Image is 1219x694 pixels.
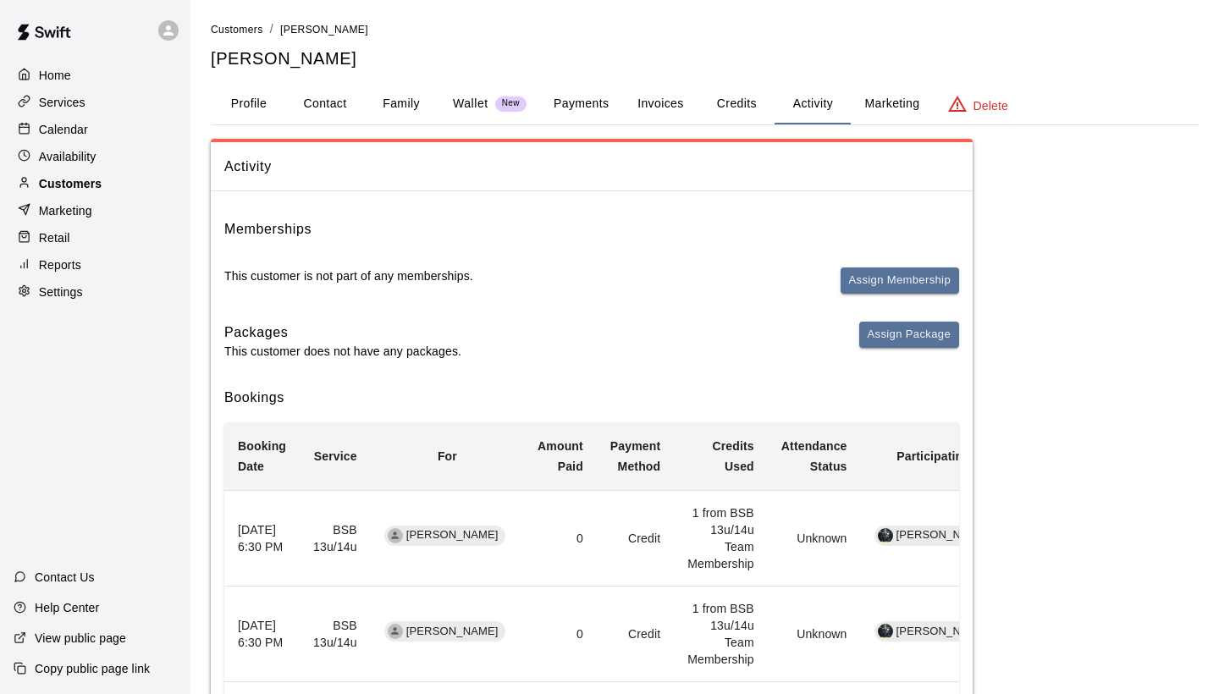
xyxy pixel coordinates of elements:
[388,528,403,543] div: Jay Finley
[224,490,300,586] th: [DATE] 6:30 PM
[39,256,81,273] p: Reports
[224,343,461,360] p: This customer does not have any packages.
[14,171,177,196] a: Customers
[622,84,698,124] button: Invoices
[14,279,177,305] a: Settings
[400,527,505,543] span: [PERSON_NAME]
[39,121,88,138] p: Calendar
[610,439,660,473] b: Payment Method
[287,84,363,124] button: Contact
[438,449,457,463] b: For
[224,587,300,682] th: [DATE] 6:30 PM
[14,90,177,115] a: Services
[224,267,473,284] p: This customer is not part of any memberships.
[39,202,92,219] p: Marketing
[35,660,150,677] p: Copy public page link
[878,528,893,543] img: Alec Smith
[540,84,622,124] button: Payments
[713,439,754,473] b: Credits Used
[224,322,461,344] h6: Packages
[890,624,996,640] span: [PERSON_NAME]
[878,624,893,639] img: Alec Smith
[224,156,959,178] span: Activity
[775,84,851,124] button: Activity
[39,229,70,246] p: Retail
[39,148,97,165] p: Availability
[39,67,71,84] p: Home
[39,284,83,300] p: Settings
[224,218,312,240] h6: Memberships
[768,587,861,682] td: Unknown
[674,587,768,682] td: 1 from BSB 13u/14u Team Membership
[39,175,102,192] p: Customers
[538,439,583,473] b: Amount Paid
[974,97,1008,114] p: Delete
[698,84,775,124] button: Credits
[495,98,527,109] span: New
[211,84,1199,124] div: basic tabs example
[35,599,99,616] p: Help Center
[524,490,597,586] td: 0
[14,252,177,278] a: Reports
[211,84,287,124] button: Profile
[841,267,959,294] button: Assign Membership
[211,20,1199,39] nav: breadcrumb
[280,24,368,36] span: [PERSON_NAME]
[768,490,861,586] td: Unknown
[363,84,439,124] button: Family
[597,587,674,682] td: Credit
[314,449,357,463] b: Service
[524,587,597,682] td: 0
[674,490,768,586] td: 1 from BSB 13u/14u Team Membership
[890,527,996,543] span: [PERSON_NAME]
[14,144,177,169] a: Availability
[851,84,933,124] button: Marketing
[35,630,126,647] p: View public page
[300,490,371,586] td: BSB 13u/14u
[597,490,674,586] td: Credit
[211,22,263,36] a: Customers
[388,624,403,639] div: Jay Finley
[211,24,263,36] span: Customers
[14,117,177,142] a: Calendar
[400,624,505,640] span: [PERSON_NAME]
[781,439,847,473] b: Attendance Status
[14,225,177,251] a: Retail
[859,322,959,348] button: Assign Package
[39,94,85,111] p: Services
[14,63,177,88] a: Home
[224,387,959,409] h6: Bookings
[270,20,273,38] li: /
[300,587,371,682] td: BSB 13u/14u
[238,439,286,473] b: Booking Date
[211,47,1199,70] h5: [PERSON_NAME]
[453,95,488,113] p: Wallet
[896,449,1001,463] b: Participating Staff
[874,621,996,642] div: Alec Smith[PERSON_NAME]
[14,198,177,223] a: Marketing
[35,569,95,586] p: Contact Us
[874,526,996,546] div: Alec Smith[PERSON_NAME]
